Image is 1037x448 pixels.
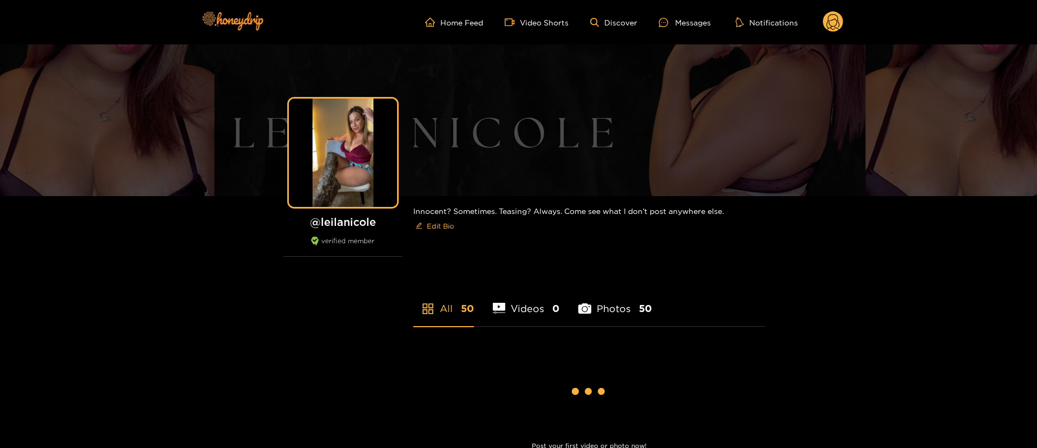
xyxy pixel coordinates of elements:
[425,17,440,27] span: home
[552,302,559,315] span: 0
[413,277,474,326] li: All
[427,220,454,231] span: Edit Bio
[413,217,456,235] button: editEdit Bio
[421,302,434,315] span: appstore
[590,18,637,27] a: Discover
[659,16,711,29] div: Messages
[461,302,474,315] span: 50
[283,215,402,229] h1: @ leilanicole
[413,196,765,243] div: Innocent? Sometimes. Teasing? Always. Come see what I don’t post anywhere else.
[505,17,520,27] span: video-camera
[283,237,402,257] div: verified member
[493,277,560,326] li: Videos
[578,277,652,326] li: Photos
[415,222,422,230] span: edit
[639,302,652,315] span: 50
[732,17,801,28] button: Notifications
[425,17,483,27] a: Home Feed
[505,17,569,27] a: Video Shorts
